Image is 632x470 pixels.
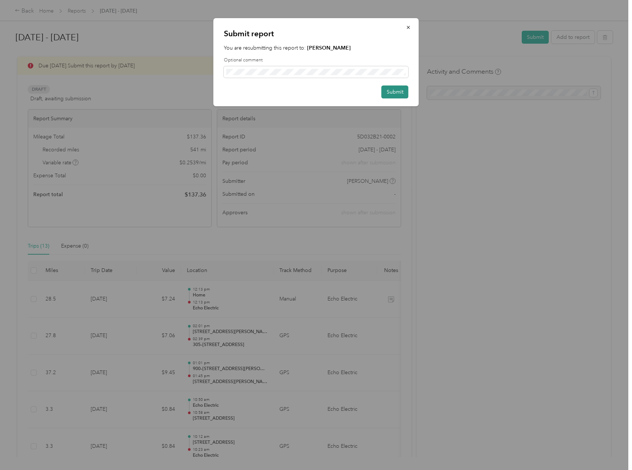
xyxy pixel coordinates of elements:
label: Optional comment [224,57,409,64]
button: Submit [381,85,409,98]
iframe: Everlance-gr Chat Button Frame [591,429,632,470]
p: You are resubmitting this report to: [224,44,409,52]
strong: [PERSON_NAME] [307,45,351,51]
p: Submit report [224,28,409,39]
